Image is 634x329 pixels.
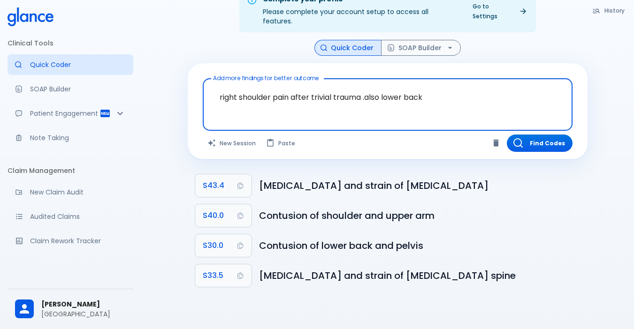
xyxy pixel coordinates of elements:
[195,234,252,257] button: Copy Code S30.0 to clipboard
[30,84,126,94] p: SOAP Builder
[203,269,223,282] span: S33.5
[8,263,133,285] li: Support
[314,40,382,56] button: Quick Coder
[195,174,252,197] button: Copy Code S43.4 to clipboard
[203,135,261,152] button: Clears all inputs and results.
[8,54,133,75] a: Moramiz: Find ICD10AM codes instantly
[8,159,133,182] li: Claim Management
[8,231,133,251] a: Monitor progress of claim corrections
[8,127,133,148] a: Advanced note-taking
[30,187,126,197] p: New Claim Audit
[209,82,566,112] textarea: right shoulder pain after trivial trauma .also lower back
[8,182,133,202] a: Audit a new claim
[195,204,252,227] button: Copy Code S40.0 to clipboard
[259,238,580,253] h6: Contusion of lower back and pelvis
[30,212,126,221] p: Audited Claims
[8,32,133,54] li: Clinical Tools
[41,309,126,319] p: [GEOGRAPHIC_DATA]
[259,268,580,283] h6: Sprain and strain of lumbar spine
[8,206,133,227] a: View audited claims
[8,103,133,124] div: Patient Reports & Referrals
[507,135,573,152] button: Find Codes
[41,299,126,309] span: [PERSON_NAME]
[259,178,580,193] h6: Sprain and strain of shoulder joint
[8,79,133,99] a: Docugen: Compose a clinical documentation in seconds
[489,136,503,150] button: Clear
[8,293,133,325] div: [PERSON_NAME][GEOGRAPHIC_DATA]
[588,4,630,17] button: History
[203,179,224,192] span: S43.4
[30,236,126,246] p: Claim Rework Tracker
[195,264,252,287] button: Copy Code S33.5 to clipboard
[261,135,301,152] button: Paste from clipboard
[381,40,461,56] button: SOAP Builder
[203,239,223,252] span: S30.0
[259,208,580,223] h6: Contusion of shoulder and upper arm
[30,133,126,142] p: Note Taking
[30,109,99,118] p: Patient Engagement
[203,209,224,222] span: S40.0
[30,60,126,69] p: Quick Coder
